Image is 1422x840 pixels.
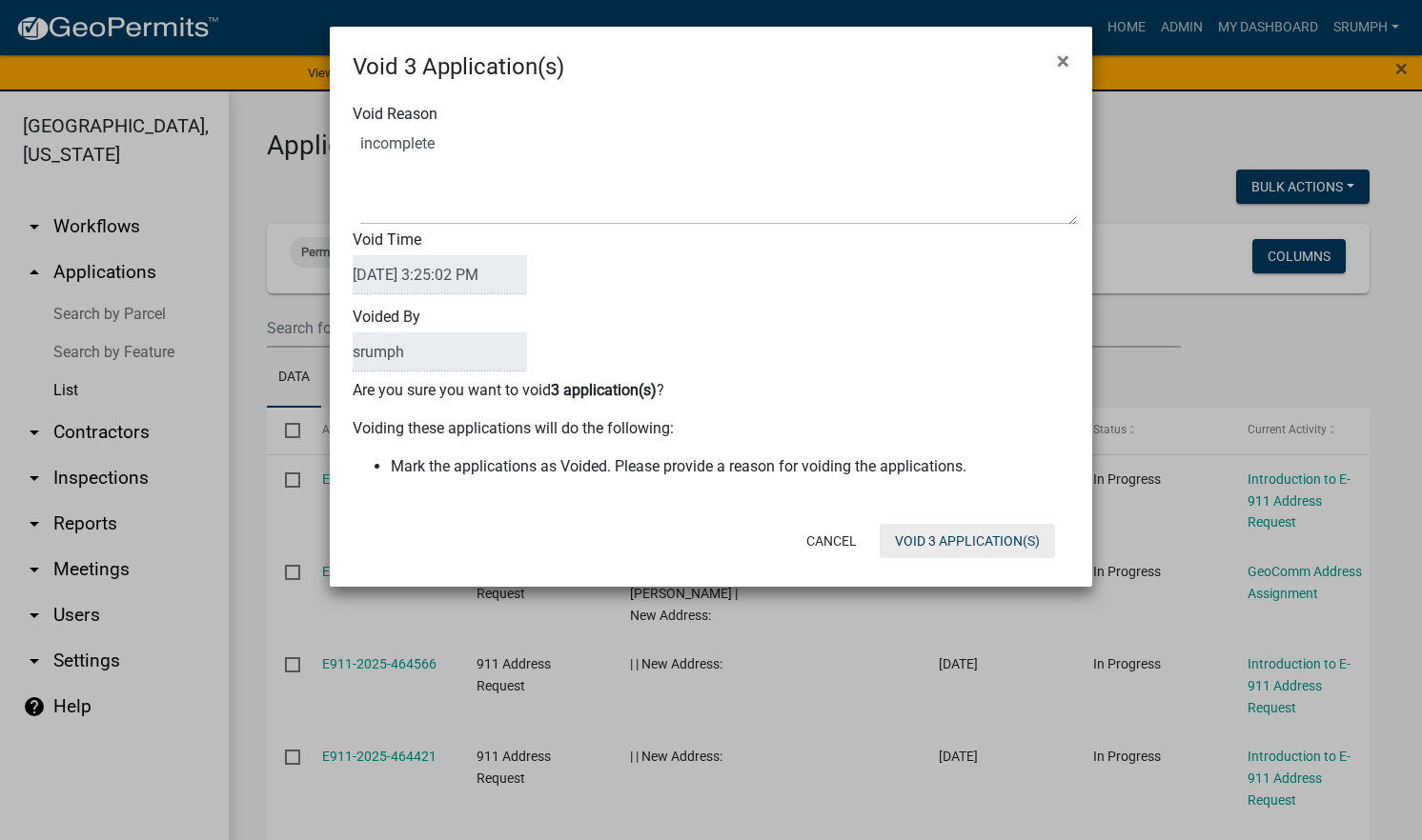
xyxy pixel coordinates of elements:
textarea: Void Reason [360,130,1077,225]
span: × [1057,48,1069,74]
b: 3 application(s) [551,381,657,399]
button: Cancel [791,524,872,558]
label: Void Reason [353,107,437,122]
p: Voiding these applications will do the following: [353,417,1069,440]
input: VoidedBy [353,332,527,371]
button: Void 3 Application(s) [880,524,1055,558]
label: Voided By [353,310,527,371]
button: Close [1042,34,1085,88]
li: Mark the applications as Voided. Please provide a reason for voiding the applications. [391,455,1069,478]
p: Are you sure you want to void ? [353,379,1069,402]
label: Void Time [353,232,527,294]
h4: Void 3 Application(s) [353,50,564,84]
input: DateTime [353,255,527,294]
